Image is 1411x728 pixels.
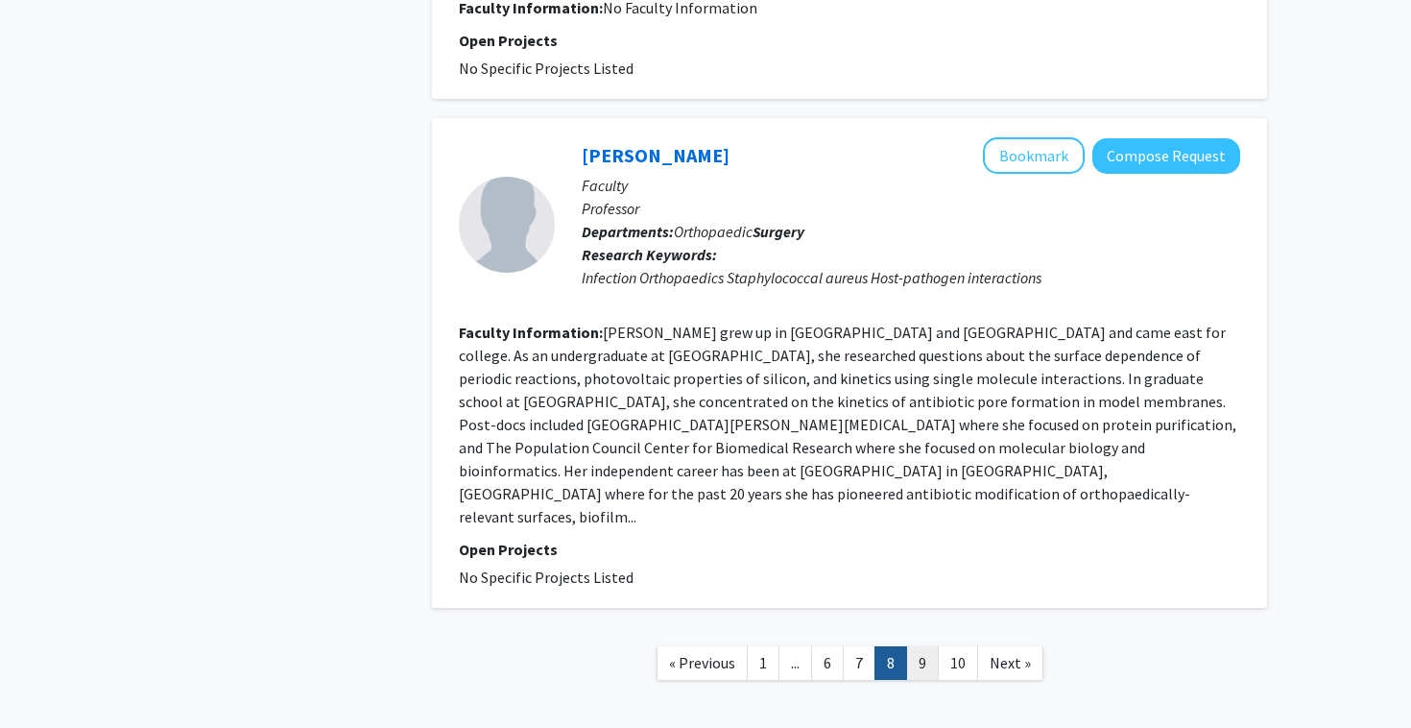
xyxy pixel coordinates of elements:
a: Previous [657,646,748,680]
div: Infection Orthopaedics Staphylococcal aureus Host-pathogen interactions [582,266,1240,289]
b: Surgery [753,222,804,241]
a: 7 [843,646,875,680]
span: « Previous [669,653,735,672]
span: No Specific Projects Listed [459,59,634,78]
b: Departments: [582,222,674,241]
a: Next [977,646,1043,680]
nav: Page navigation [432,627,1267,705]
span: Next » [990,653,1031,672]
a: 10 [938,646,978,680]
fg-read-more: [PERSON_NAME] grew up in [GEOGRAPHIC_DATA] and [GEOGRAPHIC_DATA] and came east for college. As an... [459,323,1236,526]
button: Add Noreen Hickok to Bookmarks [983,137,1085,174]
b: Faculty Information: [459,323,603,342]
a: 6 [811,646,844,680]
button: Compose Request to Noreen Hickok [1092,138,1240,174]
span: No Specific Projects Listed [459,568,634,587]
a: 9 [906,646,939,680]
p: Open Projects [459,29,1240,52]
p: Open Projects [459,538,1240,561]
span: ... [791,653,800,672]
iframe: Chat [14,642,82,714]
p: Faculty [582,174,1240,197]
a: [PERSON_NAME] [582,143,729,167]
a: 1 [747,646,779,680]
p: Professor [582,197,1240,220]
a: 8 [874,646,907,680]
b: Research Keywords: [582,245,717,264]
span: Orthopaedic [674,222,804,241]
